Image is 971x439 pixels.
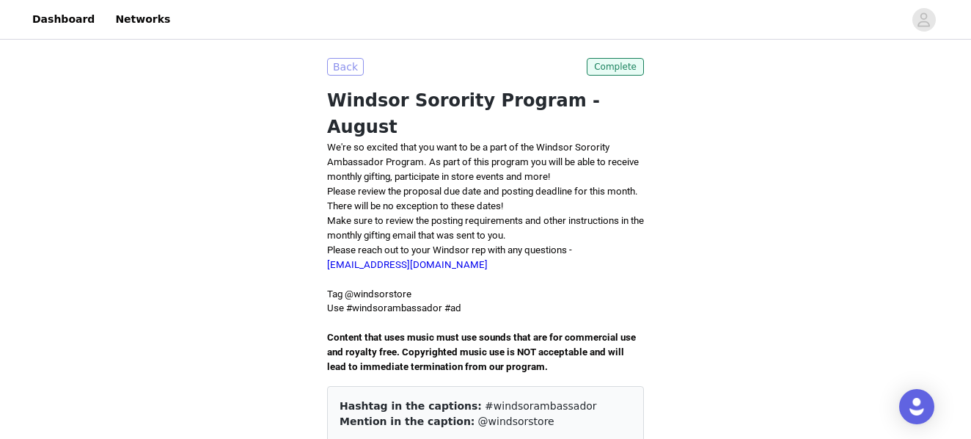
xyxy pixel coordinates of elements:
button: Back [327,58,364,76]
span: We're so excited that you want to be a part of the Windsor Sorority Ambassador Program. As part o... [327,142,639,182]
span: Hashtag in the captions: [340,400,482,412]
span: Please review the proposal due date and posting deadline for this month. There will be no excepti... [327,186,638,211]
span: Make sure to review the posting requirements and other instructions in the monthly gifting email ... [327,215,644,241]
a: Dashboard [23,3,103,36]
span: Mention in the caption: [340,416,474,427]
span: Content that uses music must use sounds that are for commercial use and royalty free. Copyrighted... [327,332,638,372]
span: Complete [587,58,644,76]
span: #windsorambassador [485,400,597,412]
a: Networks [106,3,179,36]
a: [EMAIL_ADDRESS][DOMAIN_NAME] [327,259,488,270]
span: @windsorstore [478,416,554,427]
h1: Windsor Sorority Program - August [327,87,644,140]
div: Open Intercom Messenger [899,389,934,424]
span: Tag @windsorstore [327,289,411,300]
span: Use #windsorambassador #ad [327,302,461,313]
span: Please reach out to your Windsor rep with any questions - [327,244,572,270]
div: avatar [917,8,931,32]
